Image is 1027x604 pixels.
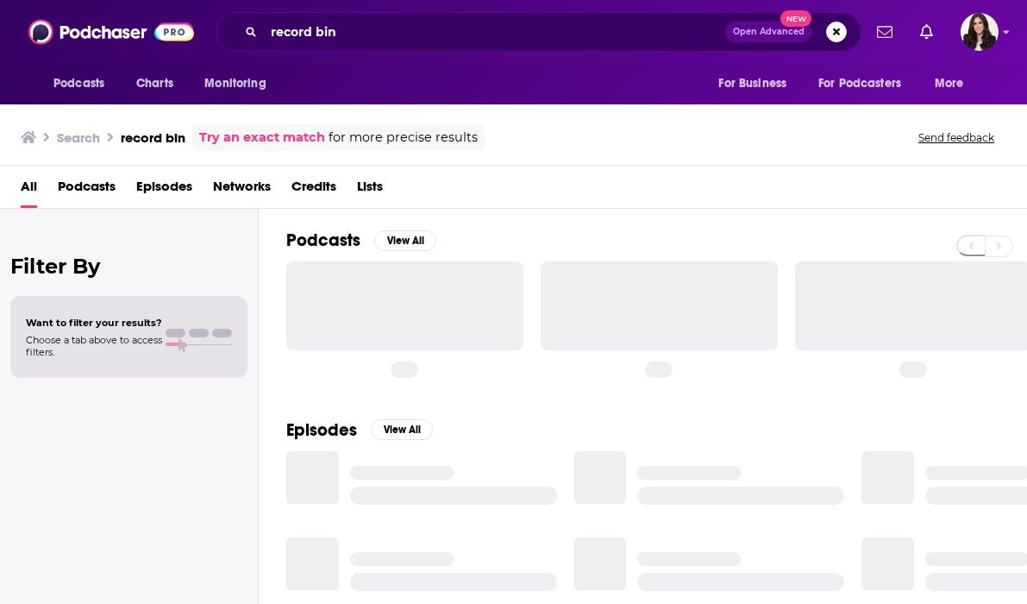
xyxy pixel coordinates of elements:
[870,17,899,47] a: Show notifications dropdown
[961,13,999,51] span: Logged in as RebeccaShapiro
[213,173,271,208] a: Networks
[374,230,436,251] button: View All
[961,13,999,51] img: User Profile
[291,173,336,208] a: Credits
[807,67,926,100] button: open menu
[125,67,184,100] a: Charts
[57,129,100,146] h3: Search
[216,12,861,52] div: Search podcasts, credits, & more...
[286,230,436,251] a: PodcastsView All
[26,334,162,358] span: Choose a tab above to access filters.
[121,129,185,146] h3: record bin
[58,173,116,208] a: Podcasts
[286,230,360,251] h2: Podcasts
[725,22,812,42] button: Open AdvancedNew
[780,10,811,27] span: New
[961,13,999,51] button: Show profile menu
[357,173,383,208] a: Lists
[10,254,247,279] h2: Filter By
[264,18,725,46] input: Search podcasts, credits, & more...
[192,67,288,100] button: open menu
[21,173,37,208] a: All
[371,419,433,440] button: View All
[718,72,786,96] span: For Business
[136,173,192,208] a: Episodes
[53,72,104,96] span: Podcasts
[329,128,478,148] span: for more precise results
[199,128,325,148] a: Try an exact match
[286,419,433,441] a: EpisodesView All
[41,67,127,100] button: open menu
[204,72,266,96] span: Monitoring
[706,67,808,100] button: open menu
[818,72,901,96] span: For Podcasters
[26,317,162,329] span: Want to filter your results?
[136,72,173,96] span: Charts
[913,130,999,145] button: Send feedback
[913,17,940,47] a: Show notifications dropdown
[733,28,805,36] span: Open Advanced
[286,419,357,441] h2: Episodes
[935,72,964,96] span: More
[28,16,194,48] img: Podchaser - Follow, Share and Rate Podcasts
[923,67,986,100] button: open menu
